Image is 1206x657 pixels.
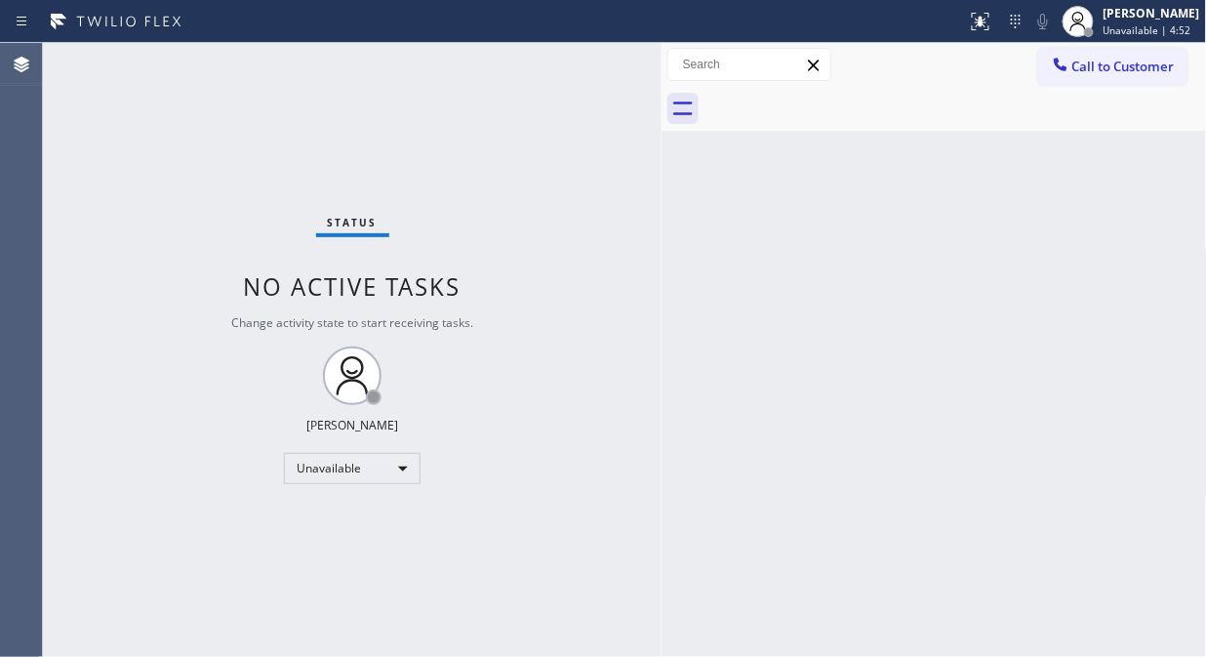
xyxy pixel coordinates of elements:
[244,270,462,303] span: No active tasks
[284,453,421,484] div: Unavailable
[1029,8,1057,35] button: Mute
[231,314,473,331] span: Change activity state to start receiving tasks.
[1104,23,1191,37] span: Unavailable | 4:52
[668,49,830,80] input: Search
[328,216,378,229] span: Status
[306,417,398,433] div: [PERSON_NAME]
[1104,5,1200,21] div: [PERSON_NAME]
[1072,58,1175,75] span: Call to Customer
[1038,48,1187,85] button: Call to Customer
